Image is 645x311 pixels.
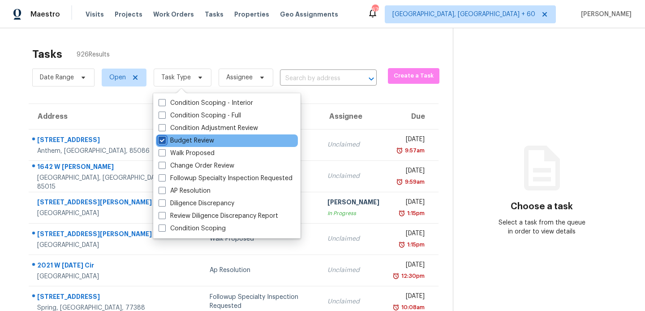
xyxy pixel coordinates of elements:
div: [DATE] [394,260,425,272]
div: Unclaimed [327,297,379,306]
span: Task Type [161,73,191,82]
div: Unclaimed [327,172,379,181]
div: [DATE] [394,292,425,303]
div: In Progress [327,209,379,218]
div: 1:15pm [405,209,425,218]
div: [STREET_ADDRESS] [37,292,170,303]
button: Open [365,73,378,85]
img: Overdue Alarm Icon [396,177,403,186]
img: Overdue Alarm Icon [396,146,403,155]
th: Due [387,104,439,129]
div: Unclaimed [327,140,379,149]
label: Diligence Discrepancy [159,199,234,208]
div: 1:15pm [405,240,425,249]
label: Followup Specialty Inspection Requested [159,174,292,183]
span: Projects [115,10,142,19]
th: Address [29,104,177,129]
h2: Tasks [32,50,62,59]
h3: Choose a task [511,202,573,211]
th: Assignee [320,104,387,129]
div: [GEOGRAPHIC_DATA] [37,241,170,250]
div: [DATE] [394,166,425,177]
span: Date Range [40,73,74,82]
span: Maestro [30,10,60,19]
label: Condition Adjustment Review [159,124,258,133]
span: Assignee [226,73,253,82]
span: Work Orders [153,10,194,19]
div: [GEOGRAPHIC_DATA], [GEOGRAPHIC_DATA], 85015 [37,173,170,191]
div: [PERSON_NAME] [327,198,379,209]
div: Followup Specialty Inspection Requested [210,293,313,311]
span: 926 Results [77,50,110,59]
div: Unclaimed [327,234,379,243]
span: Tasks [205,11,224,17]
div: [STREET_ADDRESS][PERSON_NAME] [37,229,170,241]
img: Overdue Alarm Icon [392,272,400,281]
div: [DATE] [394,135,425,146]
div: Ap Resolution [210,266,313,275]
span: Geo Assignments [280,10,338,19]
div: Walk Proposed [210,234,313,243]
div: [STREET_ADDRESS] [37,135,170,147]
div: 12:30pm [400,272,425,281]
input: Search by address [280,72,352,86]
span: Open [109,73,126,82]
img: Overdue Alarm Icon [398,240,405,249]
label: AP Resolution [159,186,211,195]
span: [GEOGRAPHIC_DATA], [GEOGRAPHIC_DATA] + 60 [392,10,535,19]
div: [GEOGRAPHIC_DATA] [37,272,170,281]
img: Overdue Alarm Icon [398,209,405,218]
label: Change Order Review [159,161,234,170]
div: Anthem, [GEOGRAPHIC_DATA], 85086 [37,147,170,155]
span: Properties [234,10,269,19]
div: 2021 W [DATE] Cir [37,261,170,272]
div: [STREET_ADDRESS][PERSON_NAME] [37,198,170,209]
div: Select a task from the queue in order to view details [498,218,586,236]
div: Unclaimed [327,266,379,275]
div: 9:59am [403,177,425,186]
button: Create a Task [388,68,439,84]
div: 1642 W [PERSON_NAME] [37,162,170,173]
div: [DATE] [394,198,425,209]
label: Condition Scoping - Full [159,111,241,120]
div: [DATE] [394,229,425,240]
span: Create a Task [392,71,435,81]
span: [PERSON_NAME] [577,10,632,19]
label: Review Diligence Discrepancy Report [159,212,278,220]
div: 9:57am [403,146,425,155]
div: [GEOGRAPHIC_DATA] [37,209,170,218]
label: Budget Review [159,136,214,145]
label: Condition Scoping - Interior [159,99,253,108]
span: Visits [86,10,104,19]
div: 679 [372,5,378,14]
label: Walk Proposed [159,149,215,158]
label: Condition Scoping [159,224,226,233]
